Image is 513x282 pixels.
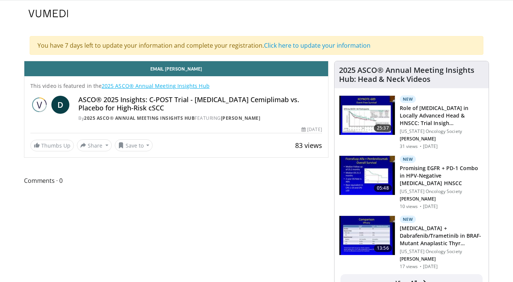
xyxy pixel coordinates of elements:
[400,264,418,270] p: 17 views
[400,249,484,255] p: [US_STATE] Oncology Society
[374,124,392,132] span: 25:37
[400,216,416,223] p: New
[30,82,322,90] p: This video is featured in the
[400,128,484,134] p: [US_STATE] Oncology Society
[339,95,484,149] a: 25:37 New Role of [MEDICAL_DATA] in Locally Advanced Head & HNSCC: Trial Insigh… [US_STATE] Oncol...
[400,204,418,210] p: 10 views
[400,104,484,127] h3: Role of Immunotherapy in Locally Advanced Head & HNSCC: Trial Insights Including NIVOPOSTOP & KEY...
[400,189,484,195] p: [US_STATE] Oncology Society
[400,95,416,103] p: New
[400,256,484,262] p: Eric Sherman
[423,143,438,149] p: [DATE]
[420,204,421,210] div: ·
[264,41,370,50] a: Click here to update your information
[339,155,484,210] a: 05:48 New Promising EGFR + PD-1 Combo in HPV-Negative [MEDICAL_DATA] HNSCC [US_STATE] Oncology So...
[30,36,483,55] div: You have 7 days left to update your information and complete your registration.
[374,244,392,252] span: 13:56
[221,115,261,121] a: [PERSON_NAME]
[420,143,421,149] div: ·
[420,264,421,270] div: ·
[423,264,438,270] p: [DATE]
[400,143,418,149] p: 31 views
[301,126,322,133] div: [DATE]
[295,141,322,150] span: 83 views
[102,82,210,89] a: 2025 ASCO® Annual Meeting Insights Hub
[30,96,48,114] img: 2025 ASCO® Annual Meeting Insights Hub
[51,96,69,114] a: D
[400,196,484,202] p: Eric Sherman
[374,184,392,192] span: 05:48
[339,66,484,84] h4: 2025 ASCO® Annual Meeting Insights Hub: Head & Neck Videos
[28,10,68,17] img: VuMedi Logo
[400,225,484,247] h3: Pembrolizumab + Dabrafenib/Trametinib in BRAF-Mutant Anaplastic Thyroid Cancer
[84,115,195,121] a: 2025 ASCO® Annual Meeting Insights Hub
[400,164,484,187] h3: Promising EGFR + PD-1 Combo in HPV-Negative [MEDICAL_DATA] HNSCC
[423,204,438,210] p: [DATE]
[339,96,395,135] img: 5c189fcc-fad0-49f8-a604-3b1a12888300.150x105_q85_crop-smart_upscale.jpg
[400,155,416,163] p: New
[24,61,328,76] a: Email [PERSON_NAME]
[115,139,153,151] button: Save to
[339,156,395,195] img: bb8a4a1d-9574-4372-a9b6-8e5828827e93.150x105_q85_crop-smart_upscale.jpg
[339,216,395,255] img: ac96c57d-e06d-4717-9298-f980d02d5bc0.150x105_q85_crop-smart_upscale.jpg
[78,115,322,122] div: By FEATURING
[78,96,322,112] h4: ASCO® 2025 Insights: C-POST Trial - [MEDICAL_DATA] Cemiplimab vs. Placebo for High-Risk cSCC
[400,136,484,142] p: Eric Sherman
[339,216,484,270] a: 13:56 New [MEDICAL_DATA] + Dabrafenib/Trametinib in BRAF-Mutant Anaplastic Thyr… [US_STATE] Oncol...
[30,140,74,151] a: Thumbs Up
[24,176,328,185] span: Comments 0
[77,139,112,151] button: Share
